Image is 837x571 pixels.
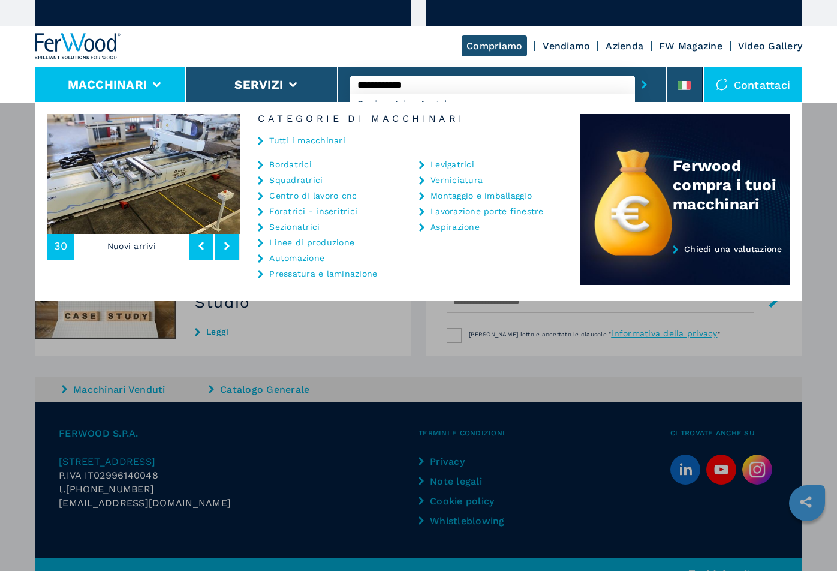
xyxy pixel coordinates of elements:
a: Pressatura e laminazione [269,269,377,278]
a: Verniciatura [430,176,483,184]
a: Chiedi una valutazione [580,244,790,285]
a: Squadratrici [269,176,323,184]
p: Nuovi arrivi [74,232,189,260]
a: Centro di lavoro cnc [269,191,357,200]
img: Contattaci [716,79,728,91]
button: Servizi [234,77,283,92]
a: Azienda [606,40,643,52]
h6: Categorie di Macchinari [240,114,580,124]
a: Video Gallery [738,40,802,52]
a: Foratrici - inseritrici [269,207,357,215]
a: Tutti i macchinari [269,136,345,145]
div: Contattaci [704,67,803,103]
a: Linee di produzione [269,238,354,247]
img: image [240,114,433,234]
div: Ferwood compra i tuoi macchinari [673,156,790,214]
a: Guarda il video [426,17,802,62]
div: Sezionatrice Angolare [350,94,635,115]
a: Levigatrici [430,160,474,169]
a: Compriamo [462,35,527,56]
a: FW Magazine [659,40,722,52]
a: Automazione [269,254,324,262]
button: submit-button [635,71,654,98]
img: Ferwood [35,33,121,59]
img: image [47,114,240,234]
a: Aspirazione [430,223,480,231]
a: Bordatrici [269,160,312,169]
a: Lavorazione porte finestre [430,207,544,215]
a: Vendiamo [543,40,590,52]
a: Montaggio e imballaggio [430,191,532,200]
a: Sezionatrici [269,223,320,231]
a: Guarda il video [35,17,411,62]
span: 30 [54,241,68,251]
button: Macchinari [68,77,147,92]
